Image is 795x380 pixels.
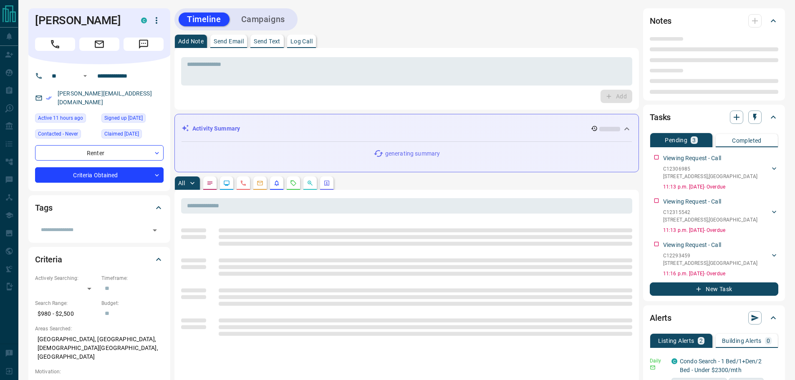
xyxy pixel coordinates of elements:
[35,307,97,321] p: $980 - $2,500
[214,38,244,44] p: Send Email
[307,180,313,186] svg: Opportunities
[722,338,762,344] p: Building Alerts
[732,138,762,143] p: Completed
[207,180,213,186] svg: Notes
[240,180,247,186] svg: Calls
[650,107,778,127] div: Tasks
[650,357,666,365] p: Daily
[290,38,313,44] p: Log Call
[767,338,770,344] p: 0
[35,145,164,161] div: Renter
[663,252,757,259] p: C12293459
[149,224,161,236] button: Open
[650,14,671,28] h2: Notes
[663,241,721,249] p: Viewing Request - Call
[35,14,129,27] h1: [PERSON_NAME]
[101,129,164,141] div: Wed Feb 07 2024
[35,201,52,214] h2: Tags
[58,90,152,106] a: [PERSON_NAME][EMAIL_ADDRESS][DOMAIN_NAME]
[692,137,696,143] p: 3
[35,253,62,266] h2: Criteria
[650,111,671,124] h2: Tasks
[663,173,757,180] p: [STREET_ADDRESS] , [GEOGRAPHIC_DATA]
[273,180,280,186] svg: Listing Alerts
[179,13,230,26] button: Timeline
[323,180,330,186] svg: Agent Actions
[35,332,164,364] p: [GEOGRAPHIC_DATA], [GEOGRAPHIC_DATA], [DEMOGRAPHIC_DATA][GEOGRAPHIC_DATA], [GEOGRAPHIC_DATA]
[38,130,78,138] span: Contacted - Never
[663,154,721,163] p: Viewing Request - Call
[35,325,164,332] p: Areas Searched:
[35,299,97,307] p: Search Range:
[104,130,139,138] span: Claimed [DATE]
[254,38,280,44] p: Send Text
[290,180,297,186] svg: Requests
[665,137,687,143] p: Pending
[35,198,164,218] div: Tags
[663,250,778,269] div: C12293459[STREET_ADDRESS],[GEOGRAPHIC_DATA]
[671,358,677,364] div: condos.ca
[79,38,119,51] span: Email
[80,71,90,81] button: Open
[38,114,83,122] span: Active 11 hours ago
[141,18,147,23] div: condos.ca
[650,282,778,296] button: New Task
[257,180,263,186] svg: Emails
[663,259,757,267] p: [STREET_ADDRESS] , [GEOGRAPHIC_DATA]
[182,121,632,136] div: Activity Summary
[178,180,185,186] p: All
[663,226,778,234] p: 11:13 p.m. [DATE] - Overdue
[35,249,164,269] div: Criteria
[101,113,164,125] div: Tue Feb 06 2024
[663,183,778,191] p: 11:13 p.m. [DATE] - Overdue
[680,358,762,373] a: Condo Search - 1 Bed/1+Den/2 Bed - Under $2300/mth
[35,167,164,183] div: Criteria Obtained
[663,270,778,277] p: 11:16 p.m. [DATE] - Overdue
[699,338,703,344] p: 2
[663,209,757,216] p: C12315542
[124,38,164,51] span: Message
[663,207,778,225] div: C12315542[STREET_ADDRESS],[GEOGRAPHIC_DATA]
[35,113,97,125] div: Tue Aug 12 2025
[35,38,75,51] span: Call
[192,124,240,133] p: Activity Summary
[233,13,293,26] button: Campaigns
[663,197,721,206] p: Viewing Request - Call
[658,338,694,344] p: Listing Alerts
[663,165,757,173] p: C12306985
[650,365,656,370] svg: Email
[35,368,164,375] p: Motivation:
[223,180,230,186] svg: Lead Browsing Activity
[104,114,143,122] span: Signed up [DATE]
[663,164,778,182] div: C12306985[STREET_ADDRESS],[GEOGRAPHIC_DATA]
[650,308,778,328] div: Alerts
[650,11,778,31] div: Notes
[35,274,97,282] p: Actively Searching:
[663,216,757,224] p: [STREET_ADDRESS] , [GEOGRAPHIC_DATA]
[650,311,671,325] h2: Alerts
[101,299,164,307] p: Budget:
[101,274,164,282] p: Timeframe:
[385,149,440,158] p: generating summary
[46,95,52,101] svg: Email Verified
[178,38,204,44] p: Add Note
